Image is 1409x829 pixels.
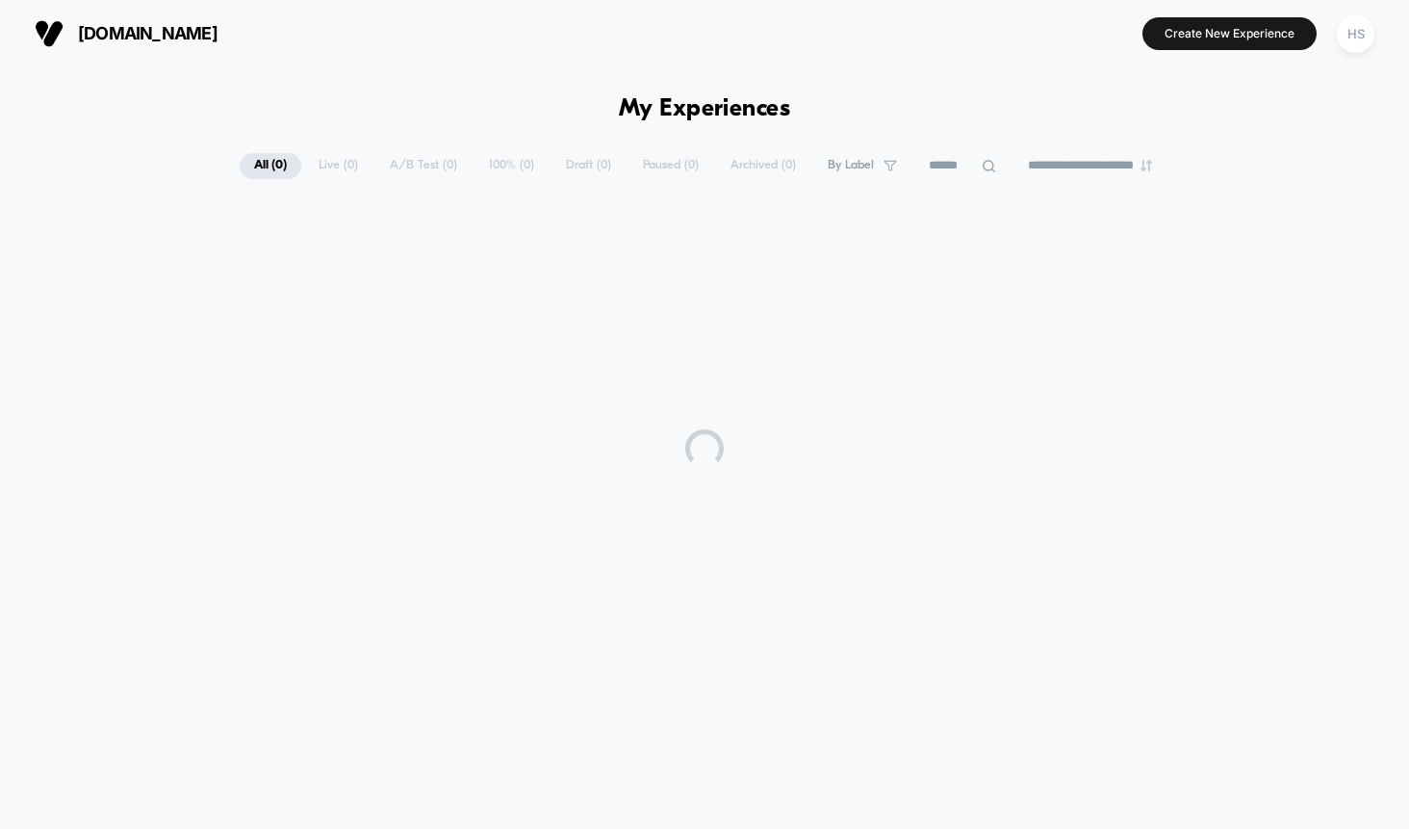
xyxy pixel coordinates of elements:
[240,153,301,179] span: All ( 0 )
[29,18,223,49] button: [DOMAIN_NAME]
[619,96,791,124] h1: My Experiences
[1331,14,1380,54] button: HS
[35,19,64,48] img: Visually logo
[1140,160,1152,171] img: end
[78,24,218,44] span: [DOMAIN_NAME]
[1337,15,1374,53] div: HS
[828,159,874,173] span: By Label
[1142,17,1317,50] button: Create New Experience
